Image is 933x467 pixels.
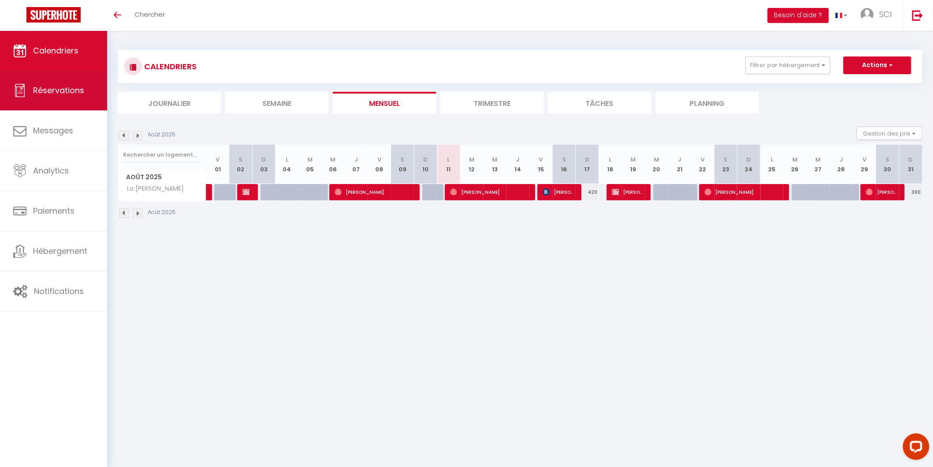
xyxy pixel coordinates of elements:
abbr: L [286,155,288,164]
li: Trimestre [440,92,544,113]
abbr: S [400,155,404,164]
span: [PERSON_NAME] [450,184,526,200]
span: La [PERSON_NAME] [119,184,187,194]
button: Gestion des prix [857,127,922,140]
span: [PERSON_NAME] [612,184,642,200]
abbr: M [331,155,336,164]
th: 24 [737,145,760,184]
abbr: D [585,155,590,164]
button: Besoin d'aide ? [768,8,829,23]
span: Messages [33,125,73,136]
abbr: J [516,155,520,164]
abbr: S [724,155,728,164]
th: 06 [321,145,344,184]
th: 28 [830,145,853,184]
th: 26 [784,145,806,184]
abbr: M [492,155,497,164]
th: 11 [437,145,460,184]
th: 02 [229,145,252,184]
div: 390 [899,184,922,200]
abbr: D [909,155,913,164]
abbr: J [355,155,358,164]
abbr: D [261,155,266,164]
span: Réservations [33,85,84,96]
button: Filtrer par hébergement [746,56,830,74]
abbr: V [377,155,381,164]
th: 09 [391,145,414,184]
abbr: M [654,155,659,164]
span: Chercher [134,10,165,19]
th: 22 [691,145,714,184]
abbr: V [539,155,543,164]
span: [PERSON_NAME] [543,184,573,200]
th: 31 [899,145,922,184]
th: 08 [368,145,391,184]
th: 29 [853,145,876,184]
span: Paiements [33,205,75,216]
abbr: L [771,155,773,164]
p: Août 2025 [148,208,175,217]
abbr: S [239,155,243,164]
iframe: LiveChat chat widget [896,430,933,467]
th: 07 [345,145,368,184]
li: Tâches [548,92,651,113]
li: Mensuel [333,92,436,113]
th: 14 [507,145,530,184]
abbr: M [307,155,313,164]
span: Hébergement [33,245,87,256]
p: Août 2025 [148,131,175,139]
div: 420 [576,184,599,200]
img: ... [861,8,874,21]
abbr: V [701,155,705,164]
th: 20 [645,145,668,184]
h3: CALENDRIERS [142,56,197,76]
th: 13 [483,145,506,184]
th: 05 [299,145,321,184]
th: 15 [530,145,552,184]
abbr: V [216,155,220,164]
li: Journalier [118,92,221,113]
th: 27 [807,145,830,184]
img: logout [912,10,923,21]
abbr: M [792,155,798,164]
abbr: L [609,155,612,164]
span: Calendriers [33,45,78,56]
th: 21 [668,145,691,184]
th: 01 [206,145,229,184]
abbr: J [678,155,682,164]
abbr: M [631,155,636,164]
th: 16 [552,145,575,184]
th: 04 [276,145,299,184]
span: SCI [880,9,892,20]
th: 25 [761,145,784,184]
span: [PERSON_NAME] [866,184,896,200]
abbr: D [423,155,428,164]
span: Août 2025 [118,171,206,184]
abbr: L [448,155,450,164]
input: Rechercher un logement... [123,147,201,163]
th: 17 [576,145,599,184]
span: [PERSON_NAME] [243,184,250,200]
abbr: S [886,155,890,164]
li: Semaine [225,92,328,113]
span: [PERSON_NAME] [335,184,411,200]
th: 18 [599,145,622,184]
li: Planning [656,92,759,113]
abbr: M [469,155,474,164]
abbr: D [747,155,751,164]
span: [PERSON_NAME] [705,184,781,200]
abbr: V [862,155,866,164]
th: 19 [622,145,645,184]
button: Actions [843,56,911,74]
th: 30 [876,145,899,184]
th: 10 [414,145,437,184]
img: Super Booking [26,7,81,23]
abbr: J [840,155,843,164]
abbr: M [816,155,821,164]
th: 03 [252,145,275,184]
span: Analytics [33,165,69,176]
th: 23 [714,145,737,184]
th: 12 [460,145,483,184]
abbr: S [562,155,566,164]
